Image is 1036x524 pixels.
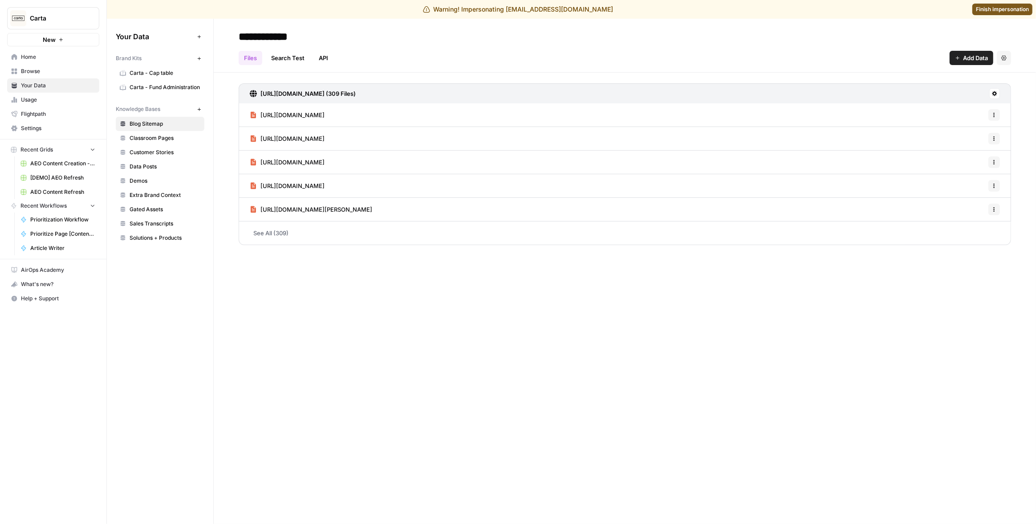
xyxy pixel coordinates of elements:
[116,54,142,62] span: Brand Kits
[130,69,200,77] span: Carta - Cap table
[116,80,204,94] a: Carta - Fund Administration
[7,291,99,306] button: Help + Support
[130,120,200,128] span: Blog Sitemap
[30,160,95,168] span: AEO Content Creation - Fund Mgmt
[20,146,53,154] span: Recent Grids
[21,53,95,61] span: Home
[130,191,200,199] span: Extra Brand Context
[239,221,1011,245] a: See All (309)
[250,127,325,150] a: [URL][DOMAIN_NAME]
[116,160,204,174] a: Data Posts
[260,111,325,119] span: [URL][DOMAIN_NAME]
[130,234,200,242] span: Solutions + Products
[7,78,99,93] a: Your Data
[130,134,200,142] span: Classroom Pages
[950,51,993,65] button: Add Data
[10,10,26,26] img: Carta Logo
[130,163,200,171] span: Data Posts
[30,216,95,224] span: Prioritization Workflow
[260,205,372,214] span: [URL][DOMAIN_NAME][PERSON_NAME]
[130,148,200,156] span: Customer Stories
[130,220,200,228] span: Sales Transcripts
[16,241,99,255] a: Article Writer
[260,89,356,98] h3: [URL][DOMAIN_NAME] (309 Files)
[239,51,262,65] a: Files
[7,33,99,46] button: New
[260,181,325,190] span: [URL][DOMAIN_NAME]
[16,213,99,227] a: Prioritization Workflow
[30,188,95,196] span: AEO Content Refresh
[30,244,95,252] span: Article Writer
[260,158,325,167] span: [URL][DOMAIN_NAME]
[963,53,988,62] span: Add Data
[16,171,99,185] a: [DEMO] AEO Refresh
[260,134,325,143] span: [URL][DOMAIN_NAME]
[116,131,204,145] a: Classroom Pages
[313,51,333,65] a: API
[116,202,204,217] a: Gated Assets
[116,217,204,231] a: Sales Transcripts
[250,103,325,127] a: [URL][DOMAIN_NAME]
[250,174,325,197] a: [URL][DOMAIN_NAME]
[7,64,99,78] a: Browse
[7,107,99,121] a: Flightpath
[976,5,1029,13] span: Finish impersonation
[250,198,372,221] a: [URL][DOMAIN_NAME][PERSON_NAME]
[7,93,99,107] a: Usage
[116,105,160,113] span: Knowledge Bases
[116,188,204,202] a: Extra Brand Context
[116,231,204,245] a: Solutions + Products
[21,110,95,118] span: Flightpath
[43,35,56,44] span: New
[7,7,99,29] button: Workspace: Carta
[7,121,99,135] a: Settings
[423,5,613,14] div: Warning! Impersonating [EMAIL_ADDRESS][DOMAIN_NAME]
[266,51,310,65] a: Search Test
[16,227,99,241] a: Prioritize Page [Content Refresh]
[21,295,95,303] span: Help + Support
[7,199,99,213] button: Recent Workflows
[116,145,204,160] a: Customer Stories
[16,156,99,171] a: AEO Content Creation - Fund Mgmt
[7,143,99,156] button: Recent Grids
[30,230,95,238] span: Prioritize Page [Content Refresh]
[7,277,99,291] button: What's new?
[21,96,95,104] span: Usage
[21,124,95,132] span: Settings
[116,117,204,131] a: Blog Sitemap
[30,14,84,23] span: Carta
[130,83,200,91] span: Carta - Fund Administration
[20,202,67,210] span: Recent Workflows
[972,4,1032,15] a: Finish impersonation
[7,50,99,64] a: Home
[130,177,200,185] span: Demos
[21,82,95,90] span: Your Data
[116,31,194,42] span: Your Data
[16,185,99,199] a: AEO Content Refresh
[21,67,95,75] span: Browse
[130,205,200,213] span: Gated Assets
[7,263,99,277] a: AirOps Academy
[30,174,95,182] span: [DEMO] AEO Refresh
[250,151,325,174] a: [URL][DOMAIN_NAME]
[250,84,356,103] a: [URL][DOMAIN_NAME] (309 Files)
[21,266,95,274] span: AirOps Academy
[116,66,204,80] a: Carta - Cap table
[8,278,99,291] div: What's new?
[116,174,204,188] a: Demos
